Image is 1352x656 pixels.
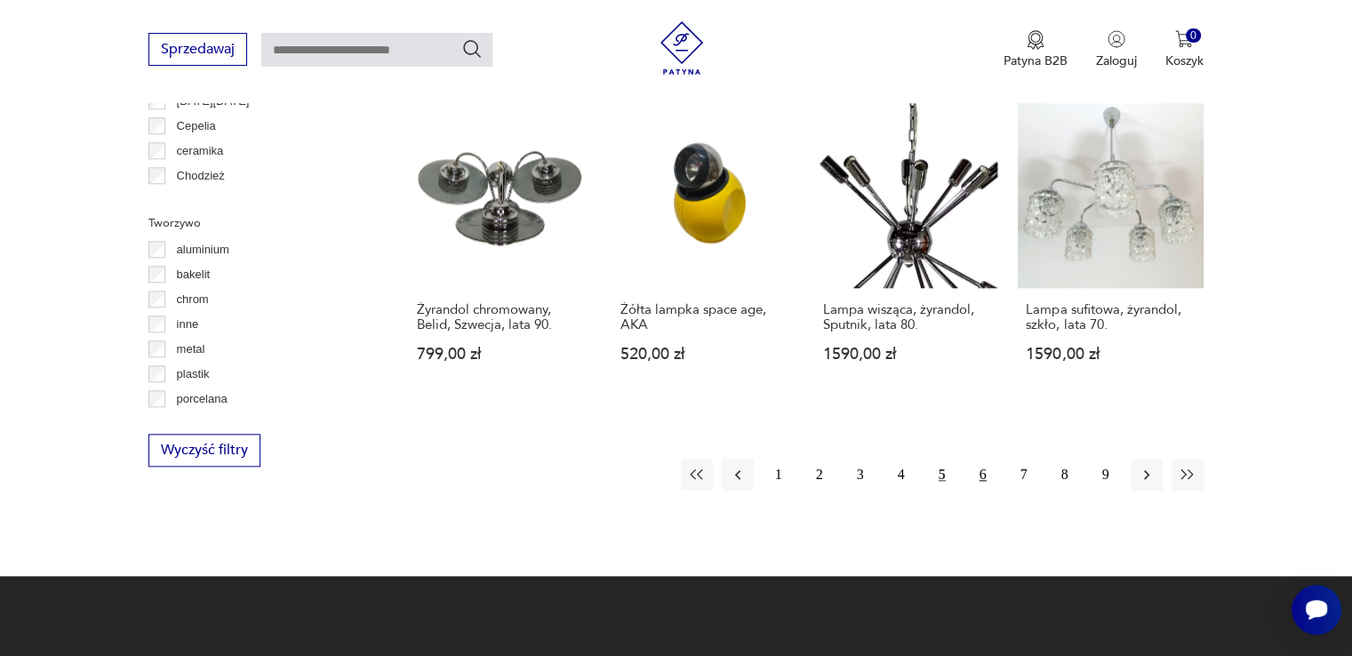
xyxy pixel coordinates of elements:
[177,315,199,334] p: inne
[177,414,214,434] p: porcelit
[177,364,210,384] p: plastik
[1090,459,1122,491] button: 9
[1175,30,1193,48] img: Ikona koszyka
[148,33,247,66] button: Sprzedawaj
[409,103,594,396] a: Żyrandol chromowany, Belid, Szwecja, lata 90.Żyrandol chromowany, Belid, Szwecja, lata 90.799,00 zł
[844,459,876,491] button: 3
[148,434,260,467] button: Wyczyść filtry
[1292,585,1341,635] iframe: Smartsupp widget button
[823,302,992,332] h3: Lampa wisząca, żyrandol, Sputnik, lata 80.
[620,347,789,362] p: 520,00 zł
[417,302,586,332] h3: Żyrandol chromowany, Belid, Szwecja, lata 90.
[1018,103,1203,396] a: Lampa sufitowa, żyrandol, szkło, lata 70.Lampa sufitowa, żyrandol, szkło, lata 70.1590,00 zł
[1165,52,1204,69] p: Koszyk
[177,191,221,211] p: Ćmielów
[177,141,224,161] p: ceramika
[1049,459,1081,491] button: 8
[763,459,795,491] button: 1
[461,38,483,60] button: Szukaj
[177,166,225,186] p: Chodzież
[417,347,586,362] p: 799,00 zł
[1004,30,1068,69] button: Patyna B2B
[1108,30,1125,48] img: Ikonka użytkownika
[1004,30,1068,69] a: Ikona medaluPatyna B2B
[823,347,992,362] p: 1590,00 zł
[815,103,1000,396] a: Lampa wisząca, żyrandol, Sputnik, lata 80.Lampa wisząca, żyrandol, Sputnik, lata 80.1590,00 zł
[1026,302,1195,332] h3: Lampa sufitowa, żyrandol, szkło, lata 70.
[1096,52,1137,69] p: Zaloguj
[885,459,917,491] button: 4
[177,265,211,284] p: bakelit
[620,302,789,332] h3: Żółta lampka space age, AKA
[1008,459,1040,491] button: 7
[655,21,708,75] img: Patyna - sklep z meblami i dekoracjami vintage
[177,290,209,309] p: chrom
[804,459,836,491] button: 2
[1026,347,1195,362] p: 1590,00 zł
[1027,30,1044,50] img: Ikona medalu
[148,44,247,57] a: Sprzedawaj
[1165,30,1204,69] button: 0Koszyk
[926,459,958,491] button: 5
[1096,30,1137,69] button: Zaloguj
[967,459,999,491] button: 6
[177,240,229,260] p: aluminium
[1004,52,1068,69] p: Patyna B2B
[177,389,228,409] p: porcelana
[612,103,797,396] a: Żółta lampka space age, AKAŻółta lampka space age, AKA520,00 zł
[177,116,216,136] p: Cepelia
[1186,28,1201,44] div: 0
[148,213,366,233] p: Tworzywo
[177,340,205,359] p: metal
